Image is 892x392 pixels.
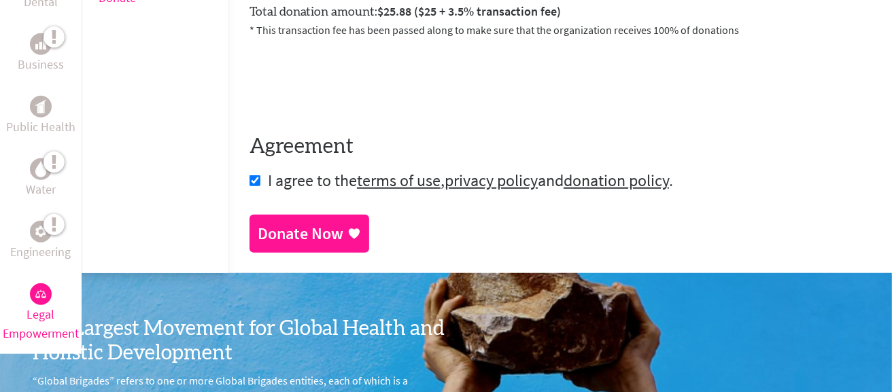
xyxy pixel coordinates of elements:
[11,243,71,262] p: Engineering
[35,100,46,113] img: Public Health
[250,135,870,159] h4: Agreement
[30,283,52,305] div: Legal Empowerment
[250,22,870,38] p: * This transaction fee has been passed along to make sure that the organization receives 100% of ...
[250,54,456,107] iframe: reCAPTCHA
[268,170,673,191] span: I agree to the , and .
[35,162,46,177] img: Water
[6,96,75,137] a: Public HealthPublic Health
[564,170,669,191] a: donation policy
[258,223,343,245] div: Donate Now
[33,317,446,366] h3: The Largest Movement for Global Health and Holistic Development
[18,55,64,74] p: Business
[26,158,56,199] a: WaterWater
[30,33,52,55] div: Business
[35,39,46,50] img: Business
[35,290,46,298] img: Legal Empowerment
[6,118,75,137] p: Public Health
[30,221,52,243] div: Engineering
[357,170,441,191] a: terms of use
[250,215,369,253] a: Donate Now
[445,170,538,191] a: privacy policy
[377,3,561,19] span: $25.88 ($25 + 3.5% transaction fee)
[3,305,79,343] p: Legal Empowerment
[11,221,71,262] a: EngineeringEngineering
[18,33,64,74] a: BusinessBusiness
[30,158,52,180] div: Water
[26,180,56,199] p: Water
[30,96,52,118] div: Public Health
[250,2,561,22] label: Total donation amount:
[35,226,46,237] img: Engineering
[3,283,79,343] a: Legal EmpowermentLegal Empowerment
